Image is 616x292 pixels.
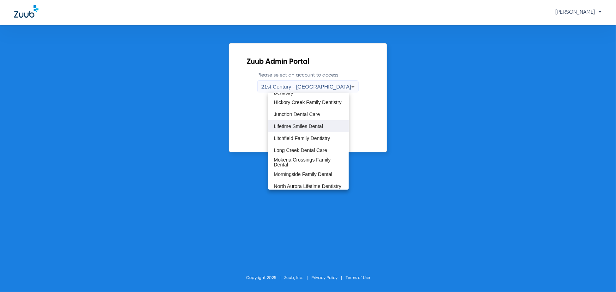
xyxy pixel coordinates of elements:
span: Long Creek Dental Care [274,148,327,153]
span: Morningside Family Dental [274,172,333,177]
span: Junction Dental Care [274,112,320,117]
span: Hickory Creek Family Dentistry [274,100,342,105]
span: Litchfield Family Dentistry [274,136,330,141]
span: North Aurora Lifetime Dentistry [274,184,341,189]
span: Mokena Crossings Family Dental [274,157,343,167]
span: Lifetime Smiles Dental [274,124,323,129]
span: [PERSON_NAME] Park Family Dentistry [274,85,343,95]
